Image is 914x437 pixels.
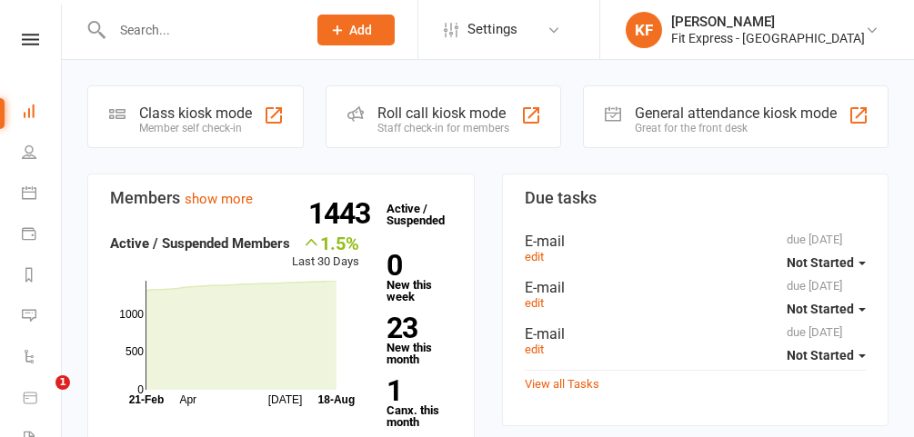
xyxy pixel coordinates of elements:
[387,252,451,303] a: 0New this week
[185,191,253,207] a: show more
[635,122,837,134] div: Great for the front desk
[387,252,444,279] strong: 0
[525,343,544,356] a: edit
[525,279,867,296] div: E-mail
[377,104,509,122] div: Roll call kiosk mode
[110,189,452,207] h3: Members
[525,233,867,250] div: E-mail
[525,189,867,207] h3: Due tasks
[671,30,865,46] div: Fit Express - [GEOGRAPHIC_DATA]
[22,174,63,215] a: Calendar
[525,296,544,310] a: edit
[671,14,865,30] div: [PERSON_NAME]
[525,377,599,391] a: View all Tasks
[377,122,509,134] div: Staff check-in for members
[387,377,444,404] strong: 1
[626,12,662,48] div: KF
[787,339,866,372] button: Not Started
[22,256,63,297] a: Reports
[787,293,866,325] button: Not Started
[525,325,867,343] div: E-mail
[308,200,377,227] strong: 1443
[22,93,63,134] a: Dashboard
[317,15,395,45] button: Add
[292,233,359,253] div: 1.5%
[18,375,62,419] iframe: Intercom live chat
[55,375,70,390] span: 1
[139,122,252,134] div: Member self check-in
[787,302,854,316] span: Not Started
[349,23,372,37] span: Add
[787,348,854,363] span: Not Started
[787,255,854,270] span: Not Started
[292,233,359,272] div: Last 30 Days
[635,104,837,122] div: General attendance kiosk mode
[22,215,63,256] a: Payments
[525,250,544,263] a: edit
[387,314,451,365] a: 23New this month
[787,246,866,279] button: Not Started
[139,104,252,122] div: Class kiosk mode
[467,9,517,50] span: Settings
[377,189,457,240] a: 1443Active / Suspended
[22,134,63,174] a: People
[387,314,444,342] strong: 23
[387,377,451,428] a: 1Canx. this month
[106,17,294,43] input: Search...
[110,235,290,252] strong: Active / Suspended Members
